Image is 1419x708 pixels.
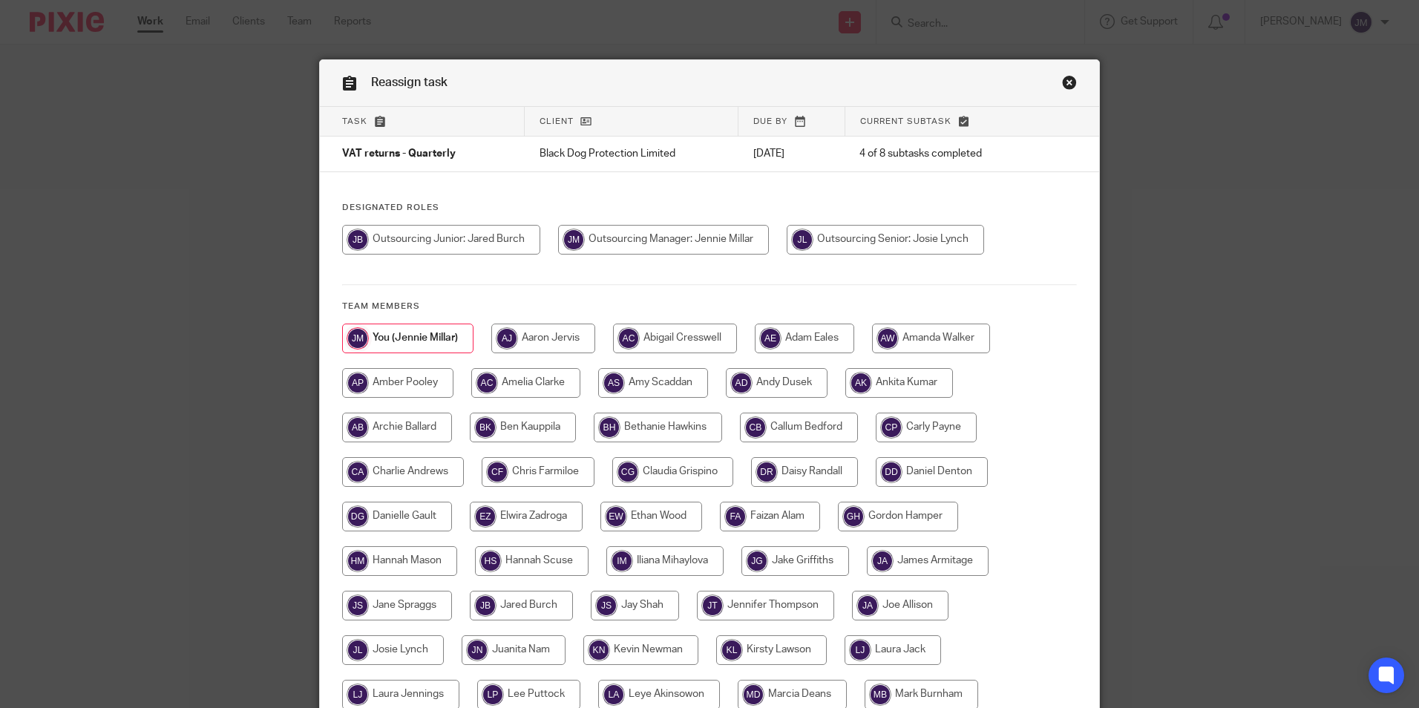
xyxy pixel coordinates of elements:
[860,117,951,125] span: Current subtask
[753,146,830,161] p: [DATE]
[371,76,448,88] span: Reassign task
[753,117,787,125] span: Due by
[342,202,1077,214] h4: Designated Roles
[1062,75,1077,95] a: Close this dialog window
[342,301,1077,312] h4: Team members
[845,137,1041,172] td: 4 of 8 subtasks completed
[342,149,456,160] span: VAT returns - Quarterly
[342,117,367,125] span: Task
[540,146,724,161] p: Black Dog Protection Limited
[540,117,574,125] span: Client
